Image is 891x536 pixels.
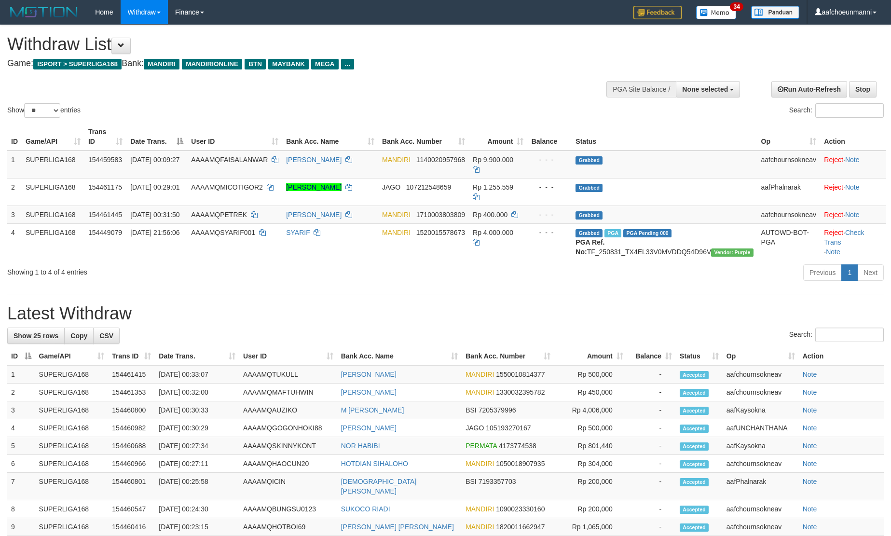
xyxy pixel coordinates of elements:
td: [DATE] 00:27:11 [155,455,239,473]
td: - [627,384,676,401]
span: Rp 400.000 [473,211,507,219]
label: Search: [789,328,884,342]
th: Op: activate to sort column ascending [723,347,799,365]
a: Note [803,388,817,396]
span: BSI [466,406,477,414]
span: AAAAMQSYARIF001 [191,229,255,236]
a: [PERSON_NAME] [PERSON_NAME] [341,523,454,531]
span: Rp 4.000.000 [473,229,513,236]
span: BSI [466,478,477,485]
span: Accepted [680,425,709,433]
th: Game/API: activate to sort column ascending [22,123,84,151]
td: · · [820,223,886,261]
td: Rp 200,000 [554,500,627,518]
a: [PERSON_NAME] [341,371,397,378]
a: Note [803,460,817,467]
b: PGA Ref. No: [576,238,604,256]
th: User ID: activate to sort column ascending [187,123,282,151]
span: MANDIRI [382,211,411,219]
a: 1 [841,264,858,281]
span: MANDIRI [466,388,494,396]
td: 6 [7,455,35,473]
select: Showentries [24,103,60,118]
a: Reject [824,229,843,236]
th: Balance [527,123,572,151]
th: Bank Acc. Number: activate to sort column ascending [462,347,554,365]
span: Copy 107212548659 to clipboard [406,183,451,191]
h1: Withdraw List [7,35,584,54]
td: SUPERLIGA168 [35,473,109,500]
td: SUPERLIGA168 [35,401,109,419]
td: - [627,437,676,455]
td: [DATE] 00:30:33 [155,401,239,419]
img: Button%20Memo.svg [696,6,737,19]
td: aafchournsokneav [723,500,799,518]
th: Action [799,347,884,365]
span: ISPORT > SUPERLIGA168 [33,59,122,69]
label: Search: [789,103,884,118]
a: NOR HABIBI [341,442,380,450]
td: aafchournsokneav [723,384,799,401]
td: AAAAMQTUKULL [239,365,337,384]
span: Grabbed [576,184,603,192]
td: - [627,518,676,536]
span: Copy 1550010814377 to clipboard [496,371,545,378]
td: - [627,455,676,473]
td: SUPERLIGA168 [22,151,84,179]
td: TF_250831_TX4EL33V0MVDDQ54D96V [572,223,757,261]
td: SUPERLIGA168 [35,500,109,518]
a: [PERSON_NAME] [286,183,342,191]
span: Grabbed [576,229,603,237]
td: [DATE] 00:30:29 [155,419,239,437]
td: 2 [7,178,22,206]
th: Game/API: activate to sort column ascending [35,347,109,365]
td: AAAAMQGOGONHOKI88 [239,419,337,437]
a: Note [803,371,817,378]
span: Grabbed [576,211,603,220]
a: Note [803,442,817,450]
td: 154460416 [108,518,155,536]
td: [DATE] 00:25:58 [155,473,239,500]
span: Copy 1330032395782 to clipboard [496,388,545,396]
td: 154460688 [108,437,155,455]
span: Accepted [680,460,709,468]
th: Bank Acc. Number: activate to sort column ascending [378,123,469,151]
span: MEGA [311,59,339,69]
a: [PERSON_NAME] [341,388,397,396]
a: [PERSON_NAME] [286,156,342,164]
a: Reject [824,211,843,219]
span: Copy [70,332,87,340]
span: MANDIRI [466,523,494,531]
td: [DATE] 00:32:00 [155,384,239,401]
h4: Game: Bank: [7,59,584,69]
span: Copy 1710003803809 to clipboard [416,211,465,219]
a: Stop [849,81,877,97]
span: Grabbed [576,156,603,165]
td: · [820,178,886,206]
span: 154449079 [88,229,122,236]
td: AAAAMQICIN [239,473,337,500]
span: Copy 7193357703 to clipboard [479,478,516,485]
td: 154461415 [108,365,155,384]
td: aafKaysokna [723,401,799,419]
a: [PERSON_NAME] [341,424,397,432]
td: Rp 1,065,000 [554,518,627,536]
div: - - - [531,155,568,165]
th: Bank Acc. Name: activate to sort column ascending [337,347,462,365]
span: Rp 1.255.559 [473,183,513,191]
button: None selected [676,81,740,97]
span: Copy 4173774538 to clipboard [499,442,536,450]
td: 3 [7,401,35,419]
a: HOTDIAN SIHALOHO [341,460,408,467]
a: Show 25 rows [7,328,65,344]
span: [DATE] 00:09:27 [130,156,179,164]
a: Copy [64,328,94,344]
span: CSV [99,332,113,340]
span: Vendor URL: https://trx4.1velocity.biz [711,248,753,257]
td: AUTOWD-BOT-PGA [757,223,821,261]
img: panduan.png [751,6,799,19]
td: · [820,151,886,179]
span: Marked by aafchoeunmanni [604,229,621,237]
img: MOTION_logo.png [7,5,81,19]
a: Reject [824,156,843,164]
